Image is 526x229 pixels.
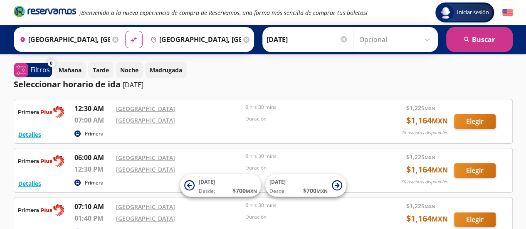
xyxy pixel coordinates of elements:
button: Detalles [18,130,41,139]
span: $ 1,164 [406,212,448,225]
button: Buscar [446,27,513,52]
input: Buscar Origen [16,29,110,50]
p: 06:00 AM [74,153,112,163]
button: Madrugada [145,62,187,78]
a: [GEOGRAPHIC_DATA] [116,165,175,173]
span: Desde: [269,187,286,195]
button: English [502,7,513,18]
button: [DATE]Desde:$700MXN [180,174,261,197]
span: $ 700 [232,186,257,195]
i: Brand Logo [14,5,76,17]
small: MXN [425,154,435,160]
p: 12:30 PM [74,164,112,174]
button: [DATE]Desde:$700MXN [265,174,346,197]
p: Duración [245,164,371,172]
a: [GEOGRAPHIC_DATA] [116,214,175,222]
p: Seleccionar horario de ida [14,78,121,91]
small: MXN [246,188,257,194]
input: Buscar Destino [147,29,241,50]
input: Elegir Fecha [267,29,348,50]
p: 6 hrs 30 mins [245,202,371,209]
button: Tarde [88,62,114,78]
span: $ 700 [303,186,328,195]
span: [DATE] [199,178,215,185]
button: Mañana [54,62,86,78]
small: MXN [432,214,448,224]
p: 07:10 AM [74,202,112,212]
img: RESERVAMOS [18,103,64,120]
img: RESERVAMOS [18,202,64,218]
button: Elegir [454,114,496,129]
a: Brand Logo [14,5,76,20]
p: [DATE] [123,80,143,90]
p: Madrugada [150,66,182,74]
p: Primera [85,130,104,138]
a: [GEOGRAPHIC_DATA] [116,116,175,124]
span: Iniciar sesión [454,8,492,17]
p: 07:00 AM [74,115,112,125]
p: 30 asientos disponibles [401,178,448,185]
span: $ 1,225 [406,202,435,210]
span: Desde: [199,187,215,195]
a: [GEOGRAPHIC_DATA] [116,203,175,211]
small: MXN [316,188,328,194]
p: 01:40 PM [74,213,112,223]
small: MXN [425,105,435,111]
span: $ 1,225 [406,103,435,112]
small: MXN [432,116,448,126]
input: Opcional [359,29,434,50]
p: Filtros [30,65,50,75]
p: Tarde [93,66,109,74]
em: ¡Bienvenido a la nueva experiencia de compra de Reservamos, una forma más sencilla de comprar tus... [79,9,368,17]
span: 0 [50,60,52,67]
p: 28 asientos disponibles [401,129,448,136]
button: Noche [116,62,143,78]
p: Primera [85,179,104,187]
p: 6 hrs 30 mins [245,103,371,111]
span: $ 1,164 [406,163,448,176]
small: MXN [432,165,448,175]
a: [GEOGRAPHIC_DATA] [116,154,175,162]
button: Detalles [18,179,41,188]
small: MXN [425,203,435,209]
p: Mañana [59,66,81,74]
a: [GEOGRAPHIC_DATA] [116,105,175,113]
p: Duración [245,213,371,221]
p: 6 hrs 30 mins [245,153,371,160]
p: Noche [120,66,138,74]
p: Duración [245,115,371,123]
img: RESERVAMOS [18,153,64,169]
span: $ 1,225 [406,153,435,161]
span: $ 1,164 [406,114,448,127]
button: Elegir [454,212,496,227]
span: [DATE] [269,178,286,185]
button: Elegir [454,163,496,178]
button: 0Filtros [14,63,52,77]
p: 12:30 AM [74,103,112,113]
